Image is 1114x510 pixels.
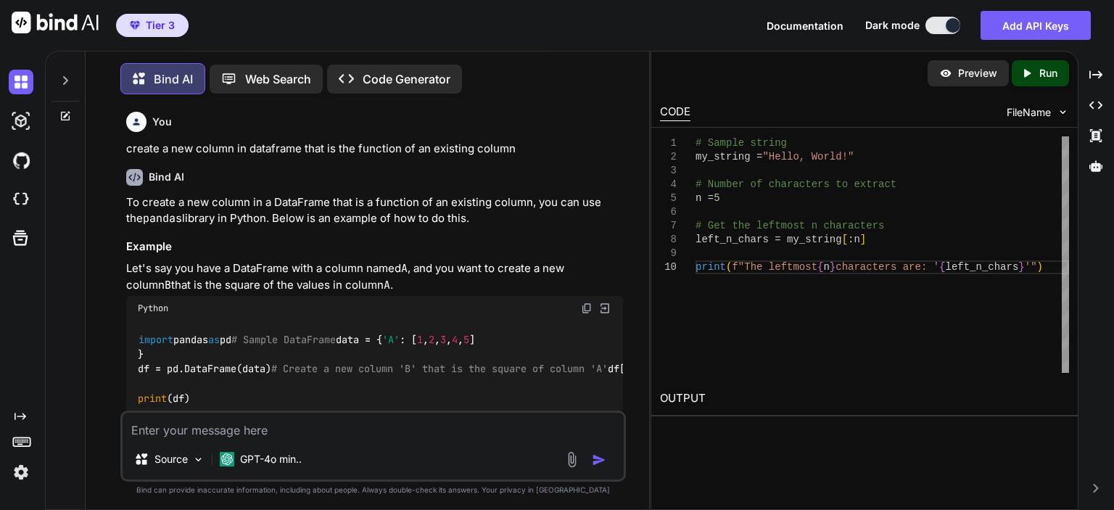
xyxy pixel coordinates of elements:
[143,211,182,226] code: pandas
[848,234,854,245] span: :
[696,178,896,190] span: # Number of characters to extract
[817,261,823,273] span: {
[726,261,732,273] span: (
[1025,261,1037,273] span: '"
[9,460,33,485] img: settings
[126,141,623,157] p: create a new column in dataframe that is the function of an existing column
[138,392,167,406] span: print
[440,333,446,346] span: 3
[581,303,593,314] img: copy
[651,382,1078,416] h2: OUTPUT
[946,261,1019,273] span: left_n_chars
[192,453,205,466] img: Pick Models
[363,70,450,88] p: Code Generator
[146,18,175,33] span: Tier 3
[1018,261,1024,273] span: }
[417,333,423,346] span: 1
[835,261,939,273] span: characters are: '
[865,18,920,33] span: Dark mode
[245,70,311,88] p: Web Search
[660,247,677,260] div: 9
[9,109,33,133] img: darkAi-studio
[696,261,726,273] span: print
[696,192,714,204] span: n =
[660,260,677,274] div: 10
[382,333,400,346] span: 'A'
[401,261,408,276] code: A
[592,453,606,467] img: icon
[220,452,234,466] img: GPT-4o mini
[1007,105,1051,120] span: FileName
[1039,66,1057,81] p: Run
[696,220,884,231] span: # Get the leftmost n characters
[981,11,1091,40] button: Add API Keys
[824,261,830,273] span: n
[154,452,188,466] p: Source
[660,233,677,247] div: 8
[660,205,677,219] div: 6
[240,452,302,466] p: GPT-4o min..
[384,278,390,292] code: A
[660,104,690,121] div: CODE
[452,333,458,346] span: 4
[165,278,171,292] code: B
[733,261,818,273] span: f"The leftmost
[429,333,434,346] span: 2
[854,234,860,245] span: n
[1037,261,1043,273] span: )
[767,18,843,33] button: Documentation
[120,485,626,495] p: Bind can provide inaccurate information, including about people. Always double-check its answers....
[126,239,623,255] h3: Example
[842,234,848,245] span: [
[231,333,336,346] span: # Sample DataFrame
[130,21,140,30] img: premium
[149,170,184,184] h6: Bind AI
[660,150,677,164] div: 2
[939,261,945,273] span: {
[564,451,580,468] img: attachment
[660,164,677,178] div: 3
[1057,106,1069,118] img: chevron down
[154,70,193,88] p: Bind AI
[126,260,623,293] p: Let's say you have a DataFrame with a column named , and you want to create a new column that is ...
[830,261,835,273] span: }
[12,12,99,33] img: Bind AI
[9,70,33,94] img: darkChat
[660,219,677,233] div: 7
[271,363,608,376] span: # Create a new column 'B' that is the square of column 'A'
[958,66,997,81] p: Preview
[696,137,787,149] span: # Sample string
[152,115,172,129] h6: You
[9,187,33,212] img: cloudideIcon
[714,192,719,204] span: 5
[696,234,842,245] span: left_n_chars = my_string
[116,14,189,37] button: premiumTier 3
[126,194,623,227] p: To create a new column in a DataFrame that is a function of an existing column, you can use the l...
[9,148,33,173] img: githubDark
[696,151,762,163] span: my_string =
[660,178,677,192] div: 4
[138,332,730,406] code: pandas pd data = { : [ , , , , ] } df = pd.DataFrame(data) df[ ] = df[ ] ** (df)
[860,234,866,245] span: ]
[763,151,854,163] span: "Hello, World!"
[660,192,677,205] div: 5
[139,333,173,346] span: import
[939,67,952,80] img: preview
[208,333,220,346] span: as
[138,303,168,314] span: Python
[598,302,611,315] img: Open in Browser
[660,136,677,150] div: 1
[767,20,843,32] span: Documentation
[463,333,469,346] span: 5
